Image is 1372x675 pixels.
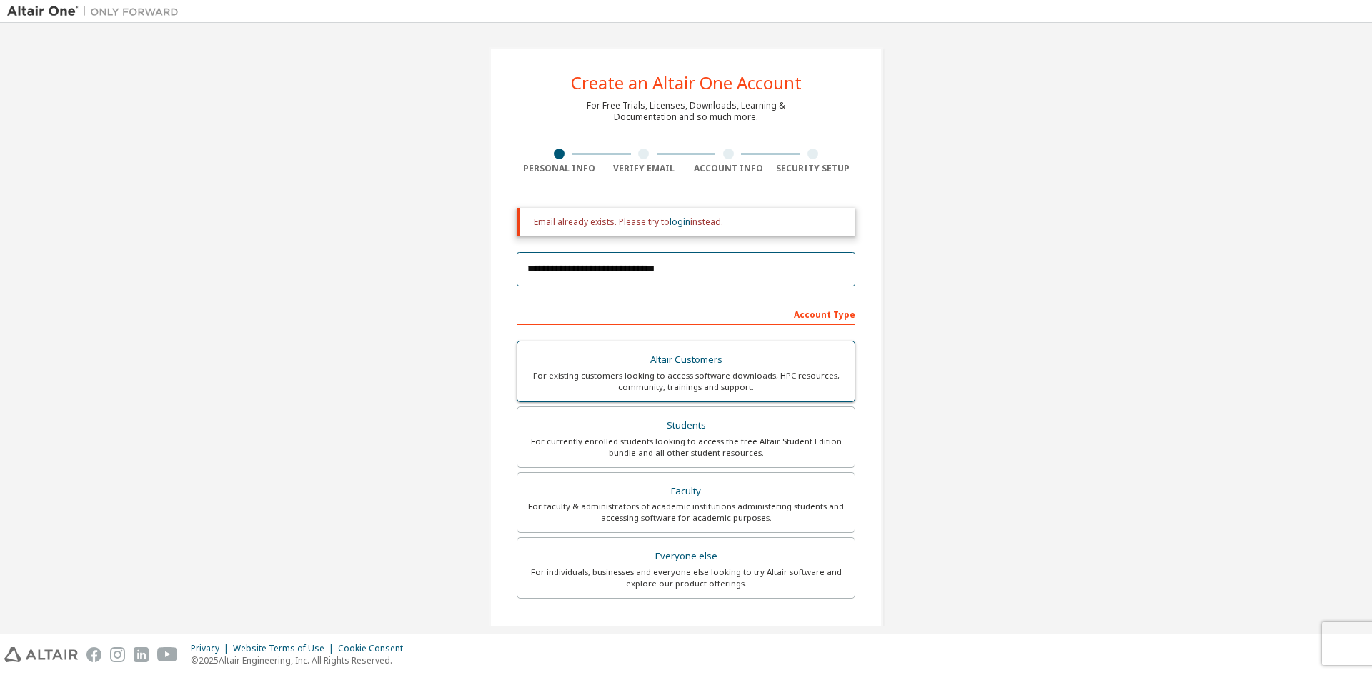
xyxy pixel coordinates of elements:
[517,620,855,643] div: Your Profile
[157,647,178,662] img: youtube.svg
[233,643,338,654] div: Website Terms of Use
[571,74,802,91] div: Create an Altair One Account
[771,163,856,174] div: Security Setup
[526,416,846,436] div: Students
[7,4,186,19] img: Altair One
[191,654,412,666] p: © 2025 Altair Engineering, Inc. All Rights Reserved.
[4,647,78,662] img: altair_logo.svg
[526,481,846,501] div: Faculty
[670,216,690,228] a: login
[134,647,149,662] img: linkedin.svg
[602,163,687,174] div: Verify Email
[534,216,844,228] div: Email already exists. Please try to instead.
[191,643,233,654] div: Privacy
[86,647,101,662] img: facebook.svg
[517,302,855,325] div: Account Type
[526,546,846,566] div: Everyone else
[526,370,846,393] div: For existing customers looking to access software downloads, HPC resources, community, trainings ...
[686,163,771,174] div: Account Info
[110,647,125,662] img: instagram.svg
[338,643,412,654] div: Cookie Consent
[526,566,846,589] div: For individuals, businesses and everyone else looking to try Altair software and explore our prod...
[526,436,846,459] div: For currently enrolled students looking to access the free Altair Student Edition bundle and all ...
[587,100,785,123] div: For Free Trials, Licenses, Downloads, Learning & Documentation and so much more.
[517,163,602,174] div: Personal Info
[526,350,846,370] div: Altair Customers
[526,501,846,524] div: For faculty & administrators of academic institutions administering students and accessing softwa...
